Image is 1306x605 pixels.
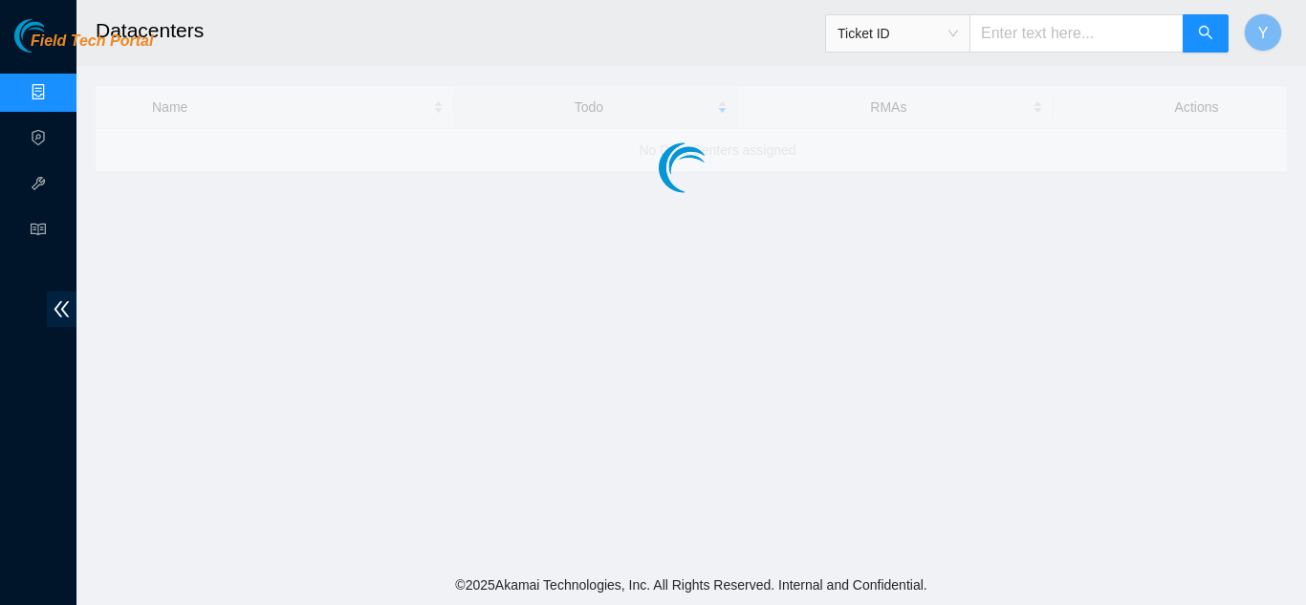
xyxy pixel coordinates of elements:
[14,34,153,59] a: Akamai TechnologiesField Tech Portal
[1198,25,1213,43] span: search
[838,19,958,48] span: Ticket ID
[1258,21,1269,45] span: Y
[76,565,1306,605] footer: © 2025 Akamai Technologies, Inc. All Rights Reserved. Internal and Confidential.
[1244,13,1282,52] button: Y
[969,14,1184,53] input: Enter text here...
[31,32,153,51] span: Field Tech Portal
[47,292,76,327] span: double-left
[31,213,46,251] span: read
[14,19,97,53] img: Akamai Technologies
[1183,14,1229,53] button: search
